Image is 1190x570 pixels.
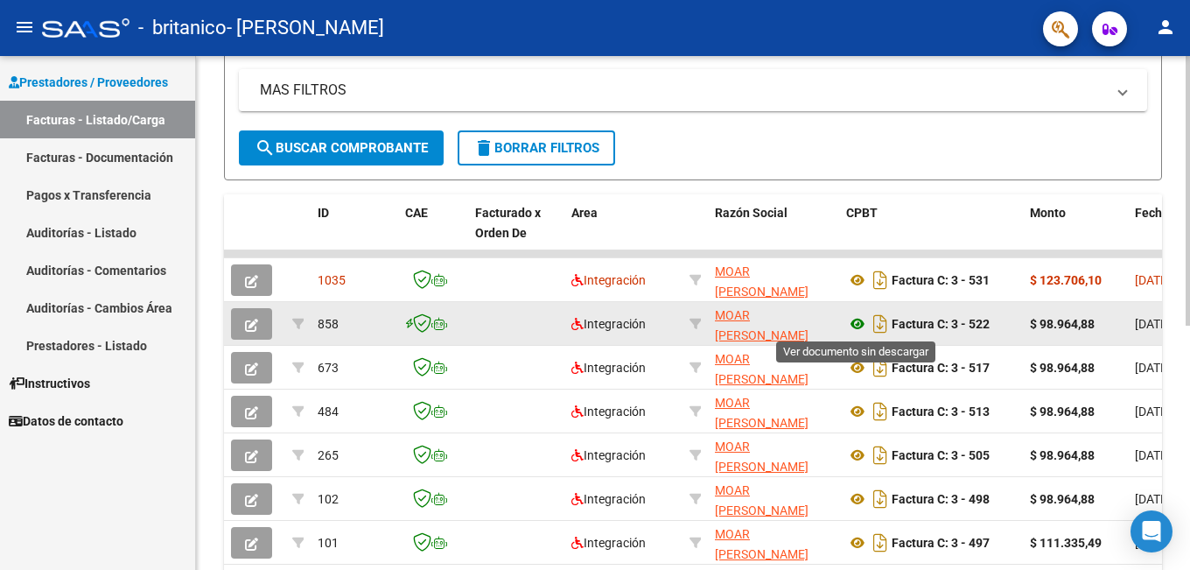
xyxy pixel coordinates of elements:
[869,354,892,382] i: Descargar documento
[715,308,808,342] span: MOAR [PERSON_NAME]
[1135,448,1171,462] span: [DATE]
[892,317,990,331] strong: Factura C: 3 - 522
[473,137,494,158] mat-icon: delete
[892,448,990,462] strong: Factura C: 3 - 505
[318,405,339,419] span: 484
[571,536,646,550] span: Integración
[571,273,646,287] span: Integración
[318,273,346,287] span: 1035
[564,194,682,271] datatable-header-cell: Area
[318,448,339,462] span: 265
[846,206,878,220] span: CPBT
[1030,536,1102,550] strong: $ 111.335,49
[1155,17,1176,38] mat-icon: person
[1135,492,1171,506] span: [DATE]
[138,9,227,47] span: - britanico
[405,206,428,220] span: CAE
[1030,206,1066,220] span: Monto
[892,536,990,550] strong: Factura C: 3 - 497
[892,405,990,419] strong: Factura C: 3 - 513
[473,140,599,156] span: Borrar Filtros
[571,448,646,462] span: Integración
[715,396,808,430] span: MOAR [PERSON_NAME]
[9,73,168,92] span: Prestadores / Proveedores
[715,440,808,474] span: MOAR [PERSON_NAME]
[255,140,428,156] span: Buscar Comprobante
[892,273,990,287] strong: Factura C: 3 - 531
[869,398,892,426] i: Descargar documento
[715,524,832,561] div: 27183192340
[839,194,1023,271] datatable-header-cell: CPBT
[869,310,892,338] i: Descargar documento
[869,529,892,557] i: Descargar documento
[715,264,808,299] span: MOAR [PERSON_NAME]
[1030,448,1095,462] strong: $ 98.964,88
[1030,492,1095,506] strong: $ 98.964,88
[318,206,329,220] span: ID
[458,130,615,165] button: Borrar Filtros
[892,492,990,506] strong: Factura C: 3 - 498
[715,349,832,386] div: 27183192340
[571,206,598,220] span: Area
[1135,273,1171,287] span: [DATE]
[1130,510,1172,552] div: Open Intercom Messenger
[571,405,646,419] span: Integración
[475,206,541,240] span: Facturado x Orden De
[715,262,832,299] div: 27183192340
[9,412,123,431] span: Datos de contacto
[311,194,398,271] datatable-header-cell: ID
[571,361,646,375] span: Integración
[715,352,808,386] span: MOAR [PERSON_NAME]
[227,9,384,47] span: - [PERSON_NAME]
[468,194,564,271] datatable-header-cell: Facturado x Orden De
[255,137,276,158] mat-icon: search
[318,536,339,550] span: 101
[892,361,990,375] strong: Factura C: 3 - 517
[318,361,339,375] span: 673
[1030,273,1102,287] strong: $ 123.706,10
[318,492,339,506] span: 102
[1135,317,1171,331] span: [DATE]
[715,306,832,342] div: 27183192340
[869,441,892,469] i: Descargar documento
[318,317,339,331] span: 858
[260,81,1105,100] mat-panel-title: MAS FILTROS
[398,194,468,271] datatable-header-cell: CAE
[1023,194,1128,271] datatable-header-cell: Monto
[715,483,808,517] span: MOAR [PERSON_NAME]
[1030,361,1095,375] strong: $ 98.964,88
[1135,405,1171,419] span: [DATE]
[239,69,1147,111] mat-expansion-panel-header: MAS FILTROS
[715,481,832,517] div: 27183192340
[869,266,892,294] i: Descargar documento
[1030,405,1095,419] strong: $ 98.964,88
[715,437,832,474] div: 27183192340
[715,206,787,220] span: Razón Social
[571,317,646,331] span: Integración
[1135,361,1171,375] span: [DATE]
[715,527,808,561] span: MOAR [PERSON_NAME]
[239,130,444,165] button: Buscar Comprobante
[571,492,646,506] span: Integración
[1030,317,1095,331] strong: $ 98.964,88
[715,393,832,430] div: 27183192340
[9,374,90,393] span: Instructivos
[708,194,839,271] datatable-header-cell: Razón Social
[869,485,892,513] i: Descargar documento
[14,17,35,38] mat-icon: menu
